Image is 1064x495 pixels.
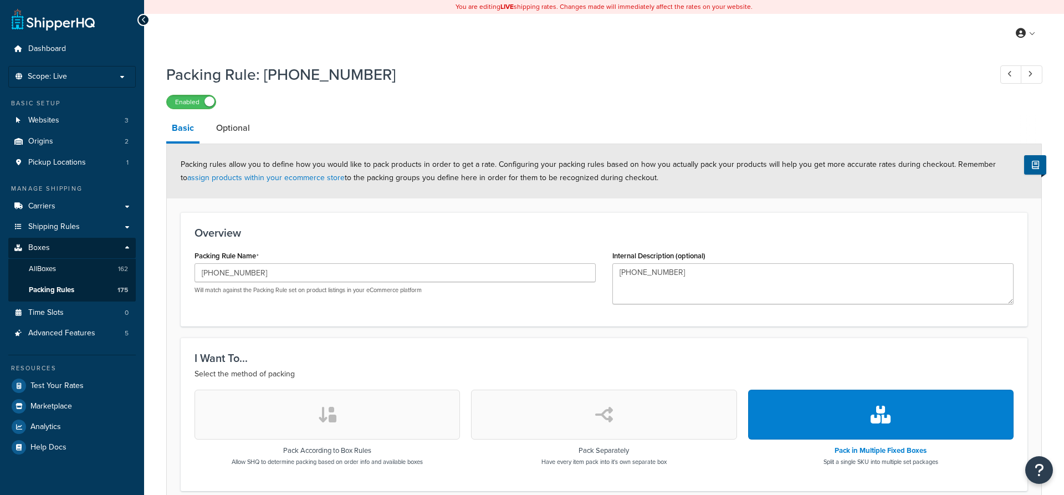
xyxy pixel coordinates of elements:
span: 162 [118,264,128,274]
div: Basic Setup [8,99,136,108]
textarea: [PHONE_NUMBER] [612,263,1014,304]
a: Help Docs [8,437,136,457]
span: Origins [28,137,53,146]
p: Allow SHQ to determine packing based on order info and available boxes [232,457,423,466]
span: Websites [28,116,59,125]
label: Packing Rule Name [195,252,259,261]
a: assign products within your ecommerce store [187,172,345,183]
p: Have every item pack into it's own separate box [541,457,667,466]
span: Dashboard [28,44,66,54]
span: Test Your Rates [30,381,84,391]
a: Pickup Locations1 [8,152,136,173]
a: Previous Record [1000,65,1022,84]
span: Shipping Rules [28,222,80,232]
a: Shipping Rules [8,217,136,237]
button: Show Help Docs [1024,155,1046,175]
a: Time Slots0 [8,303,136,323]
span: Packing rules allow you to define how you would like to pack products in order to get a rate. Con... [181,159,996,183]
span: Help Docs [30,443,66,452]
span: Packing Rules [29,285,74,295]
a: AllBoxes162 [8,259,136,279]
a: Basic [166,115,199,144]
a: Websites3 [8,110,136,131]
a: Origins2 [8,131,136,152]
a: Boxes [8,238,136,258]
p: Select the method of packing [195,368,1014,381]
label: Internal Description (optional) [612,252,705,260]
a: Marketplace [8,396,136,416]
li: Pickup Locations [8,152,136,173]
a: Carriers [8,196,136,217]
span: Scope: Live [28,72,67,81]
span: Analytics [30,422,61,432]
span: Pickup Locations [28,158,86,167]
b: LIVE [500,2,514,12]
span: All Boxes [29,264,56,274]
span: 2 [125,137,129,146]
p: Will match against the Packing Rule set on product listings in your eCommerce platform [195,286,596,294]
label: Enabled [167,95,216,109]
a: Packing Rules175 [8,280,136,300]
a: Next Record [1021,65,1042,84]
span: Advanced Features [28,329,95,338]
div: Manage Shipping [8,184,136,193]
p: Split a single SKU into multiple set packages [823,457,938,466]
h1: Packing Rule: [PHONE_NUMBER] [166,64,980,85]
a: Optional [211,115,255,141]
span: 5 [125,329,129,338]
li: Origins [8,131,136,152]
h3: I Want To... [195,352,1014,364]
li: Packing Rules [8,280,136,300]
div: Resources [8,364,136,373]
li: Websites [8,110,136,131]
button: Open Resource Center [1025,456,1053,484]
a: Advanced Features5 [8,323,136,344]
span: Marketplace [30,402,72,411]
a: Analytics [8,417,136,437]
span: 1 [126,158,129,167]
span: 175 [117,285,128,295]
li: Advanced Features [8,323,136,344]
span: Carriers [28,202,55,211]
span: 3 [125,116,129,125]
li: Time Slots [8,303,136,323]
h3: Overview [195,227,1014,239]
span: 0 [125,308,129,318]
h3: Pack According to Box Rules [232,447,423,455]
span: Boxes [28,243,50,253]
h3: Pack in Multiple Fixed Boxes [823,447,938,455]
span: Time Slots [28,308,64,318]
li: Boxes [8,238,136,301]
a: Test Your Rates [8,376,136,396]
h3: Pack Separately [541,447,667,455]
a: Dashboard [8,39,136,59]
